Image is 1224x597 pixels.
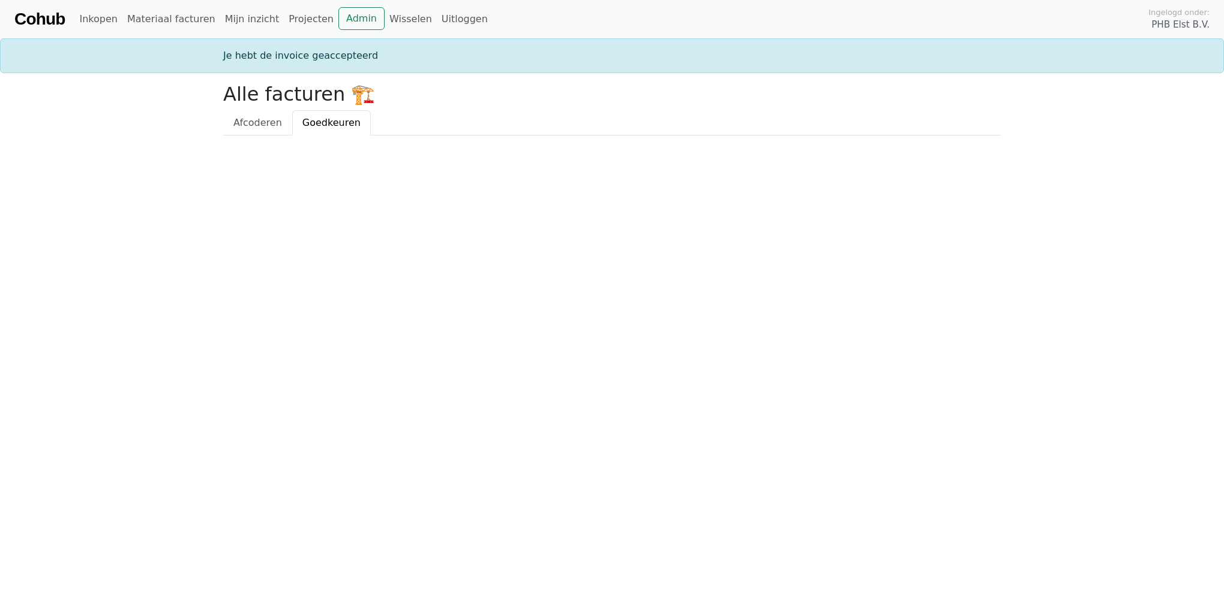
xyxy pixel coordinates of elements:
[437,7,493,31] a: Uitloggen
[216,49,1008,63] div: Je hebt de invoice geaccepteerd
[223,110,292,135] a: Afcoderen
[74,7,122,31] a: Inkopen
[385,7,437,31] a: Wisselen
[220,7,284,31] a: Mijn inzicht
[1148,7,1210,18] span: Ingelogd onder:
[223,83,1001,105] h2: Alle facturen 🏗️
[338,7,385,30] a: Admin
[1151,18,1210,32] span: PHB Elst B.V.
[284,7,338,31] a: Projecten
[122,7,220,31] a: Materiaal facturen
[14,5,65,34] a: Cohub
[292,110,371,135] a: Goedkeuren
[233,117,282,128] span: Afcoderen
[302,117,361,128] span: Goedkeuren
